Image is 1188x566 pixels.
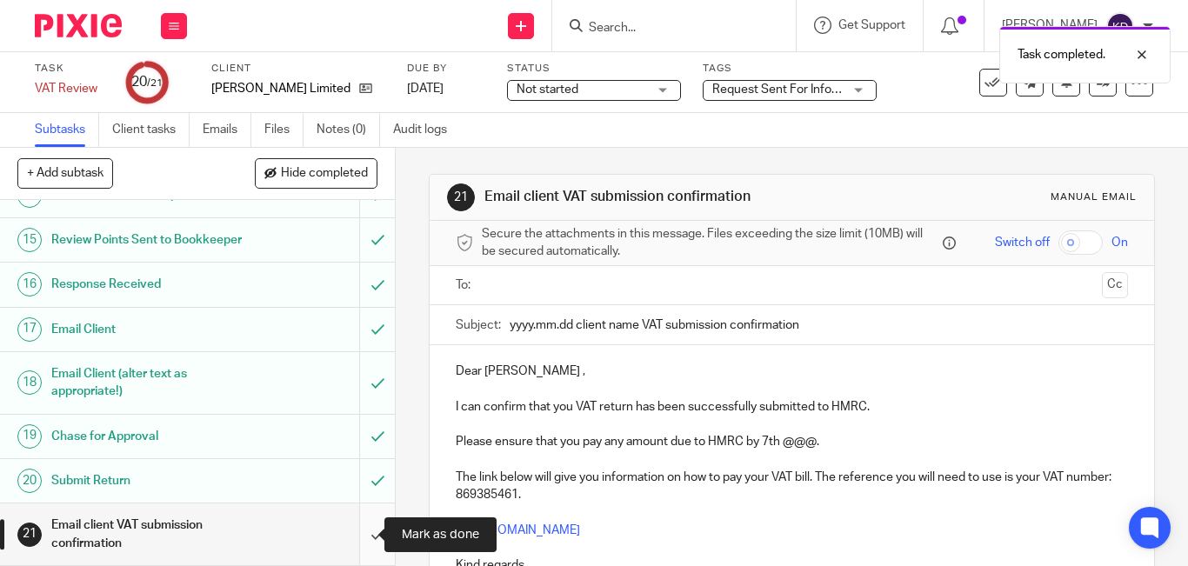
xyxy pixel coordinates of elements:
div: 17 [17,317,42,342]
div: 15 [17,228,42,252]
a: Notes (0) [317,113,380,147]
a: Audit logs [393,113,460,147]
div: 18 [17,370,42,395]
h1: Submit Return [51,468,245,494]
label: Subject: [456,316,501,334]
a: Files [264,113,304,147]
a: Subtasks [35,113,99,147]
div: 21 [447,183,475,211]
p: Please ensure that you pay any amount due to HMRC by 7th @@@. [456,433,1128,450]
h1: Response Received [51,271,245,297]
span: Hide completed [281,167,368,181]
h1: Email Client [51,316,245,343]
label: Task [35,62,104,76]
span: On [1111,234,1128,251]
div: 20 [17,469,42,493]
h1: Email client VAT submission confirmation [51,512,245,556]
a: Emails [203,113,251,147]
label: To: [456,276,475,294]
input: Search [587,21,744,37]
span: Not started [517,83,578,96]
p: I can confirm that you VAT return has been successfully submitted to HMRC. [456,398,1128,416]
span: Secure the attachments in this message. Files exceeding the size limit (10MB) will be secured aut... [482,225,938,261]
span: Switch off [995,234,1050,251]
h1: Review Points Sent to Bookkeeper [51,227,245,253]
span: Request Sent For Information [712,83,873,96]
p: Dear [PERSON_NAME] , [456,363,1128,380]
div: 16 [17,272,42,296]
p: Task completed. [1018,46,1105,63]
div: Manual email [1051,190,1137,204]
button: Hide completed [255,158,377,188]
div: 20 [131,72,163,92]
div: 21 [17,523,42,547]
button: Cc [1102,272,1128,298]
img: svg%3E [1106,12,1134,40]
span: [DATE] [407,83,444,95]
small: /21 [147,78,163,88]
img: Pixie [35,14,122,37]
div: VAT Review [35,80,104,97]
button: + Add subtask [17,158,113,188]
a: Client tasks [112,113,190,147]
a: [URL][DOMAIN_NAME] [456,524,580,536]
label: Client [211,62,385,76]
p: [PERSON_NAME] Limited [211,80,350,97]
p: The link below will give you information on how to pay your VAT bill. The reference you will need... [456,469,1128,504]
h1: Chase for Approval [51,423,245,449]
h1: Email Client (alter text as appropriate!) [51,361,245,405]
div: 19 [17,424,42,449]
label: Status [507,62,681,76]
h1: Email client VAT submission confirmation [484,188,829,206]
label: Due by [407,62,485,76]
